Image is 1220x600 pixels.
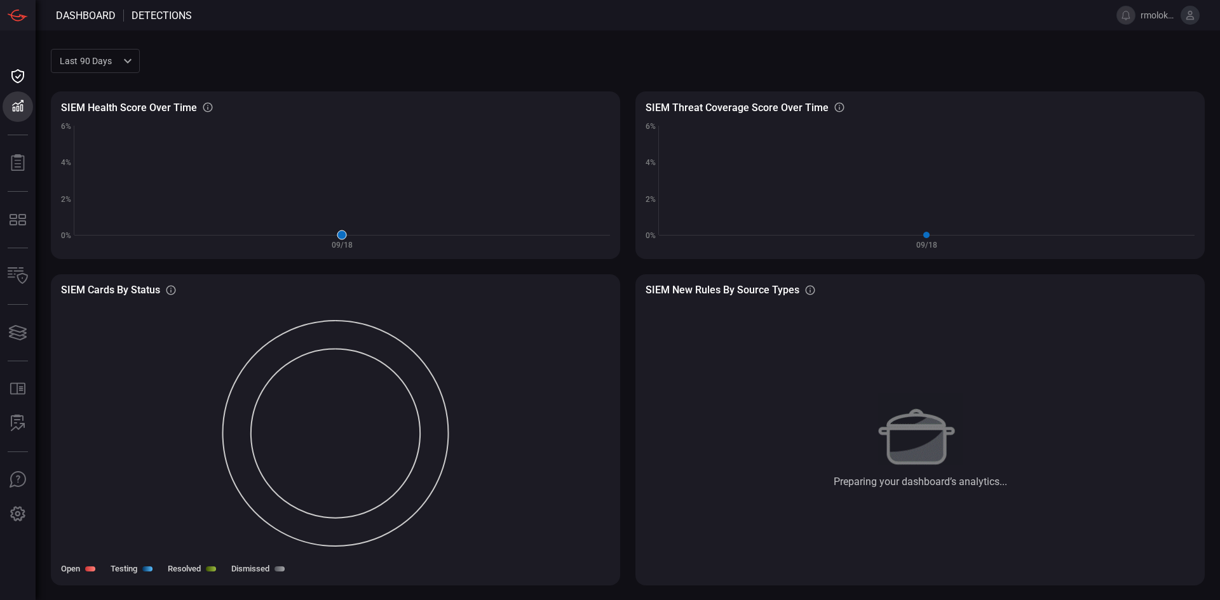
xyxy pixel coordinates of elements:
[3,374,33,404] button: Rule Catalog
[332,241,353,250] text: 09/18
[3,465,33,495] button: Ask Us A Question
[1141,10,1176,20] span: rmolokwu
[3,148,33,178] button: Reports
[3,317,33,348] button: Cards
[3,261,33,291] button: Inventory
[646,231,656,240] text: 0%
[168,564,201,573] label: Resolved
[646,284,799,296] h3: SIEM New rules by source types
[3,204,33,235] button: MITRE - Detection Posture
[646,102,829,114] h3: SIEM Threat coverage score over time
[61,122,71,131] text: 6%
[646,158,656,167] text: 4%
[132,10,192,22] span: Detections
[3,408,33,439] button: ALERT ANALYSIS
[61,102,197,114] h3: SIEM Health Score Over Time
[61,231,71,240] text: 0%
[878,393,963,465] img: Preparing your dashboard’s analytics...
[231,564,269,573] label: Dismissed
[111,564,137,573] label: Testing
[3,61,33,91] button: Dashboard
[60,55,119,67] p: Last 90 days
[61,564,80,573] label: Open
[61,158,71,167] text: 4%
[61,284,160,296] h3: SIEM Cards By Status
[56,10,116,22] span: Dashboard
[3,91,33,122] button: Detections
[834,476,1007,488] div: Preparing your dashboard’s analytics...
[646,195,656,204] text: 2%
[3,499,33,530] button: Preferences
[61,195,71,204] text: 2%
[646,122,656,131] text: 6%
[916,241,937,250] text: 09/18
